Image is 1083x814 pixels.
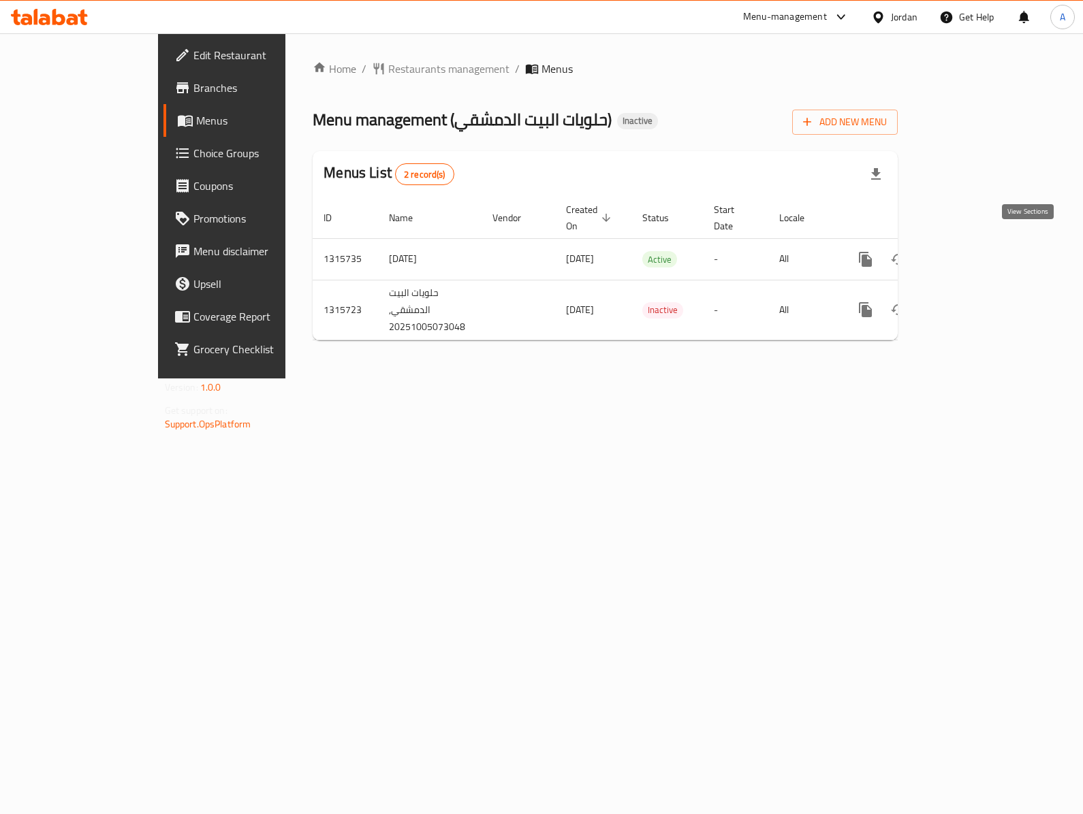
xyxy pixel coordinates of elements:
span: Active [642,252,677,267]
a: Edit Restaurant [163,39,339,71]
span: Created On [566,201,615,234]
span: 1.0.0 [200,378,221,396]
li: / [362,61,366,77]
li: / [515,61,520,77]
span: A [1060,10,1065,25]
span: Name [389,210,430,226]
a: Menu disclaimer [163,235,339,267]
button: more [849,293,882,326]
h2: Menus List [324,163,454,185]
a: Coupons [163,169,339,202]
div: Inactive [642,302,683,319]
span: Version: [165,378,198,396]
td: [DATE] [378,238,482,280]
span: Locale [779,210,822,226]
span: Status [642,210,687,226]
span: Menus [196,112,328,129]
span: Upsell [193,276,328,292]
span: [DATE] [566,301,594,319]
span: Restaurants management [388,61,509,77]
span: Start Date [714,201,752,234]
span: Menu management ( حلويات البيت الدمشقي ) [313,104,612,135]
div: Total records count [395,163,454,185]
td: حلويات البيت الدمشقي, 20251005073048 [378,280,482,340]
button: Change Status [882,293,915,326]
span: ID [324,210,349,226]
span: Vendor [492,210,539,226]
table: enhanced table [313,197,991,340]
a: Grocery Checklist [163,333,339,365]
span: Add New Menu [803,114,887,131]
a: Branches [163,71,339,104]
span: Menus [541,61,573,77]
span: Edit Restaurant [193,47,328,63]
span: Menu disclaimer [193,243,328,259]
a: Choice Groups [163,137,339,169]
a: Menus [163,104,339,137]
span: Branches [193,80,328,96]
div: Export file [860,158,892,191]
button: Add New Menu [792,110,898,135]
span: Coupons [193,178,328,194]
span: Inactive [617,115,658,127]
span: Promotions [193,210,328,227]
td: 1315735 [313,238,378,280]
td: 1315723 [313,280,378,340]
th: Actions [838,197,991,239]
a: Promotions [163,202,339,235]
span: Grocery Checklist [193,341,328,357]
nav: breadcrumb [313,61,898,77]
div: Jordan [891,10,917,25]
td: - [703,280,768,340]
a: Restaurants management [372,61,509,77]
span: 2 record(s) [396,168,454,181]
span: Inactive [642,302,683,318]
td: - [703,238,768,280]
td: All [768,238,838,280]
div: Inactive [617,113,658,129]
a: Upsell [163,267,339,300]
button: more [849,243,882,276]
span: Choice Groups [193,145,328,161]
span: [DATE] [566,250,594,267]
div: Menu-management [743,9,827,25]
a: Support.OpsPlatform [165,415,251,433]
span: Get support on: [165,402,227,419]
td: All [768,280,838,340]
div: Active [642,251,677,267]
a: Coverage Report [163,300,339,333]
span: Coverage Report [193,308,328,325]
